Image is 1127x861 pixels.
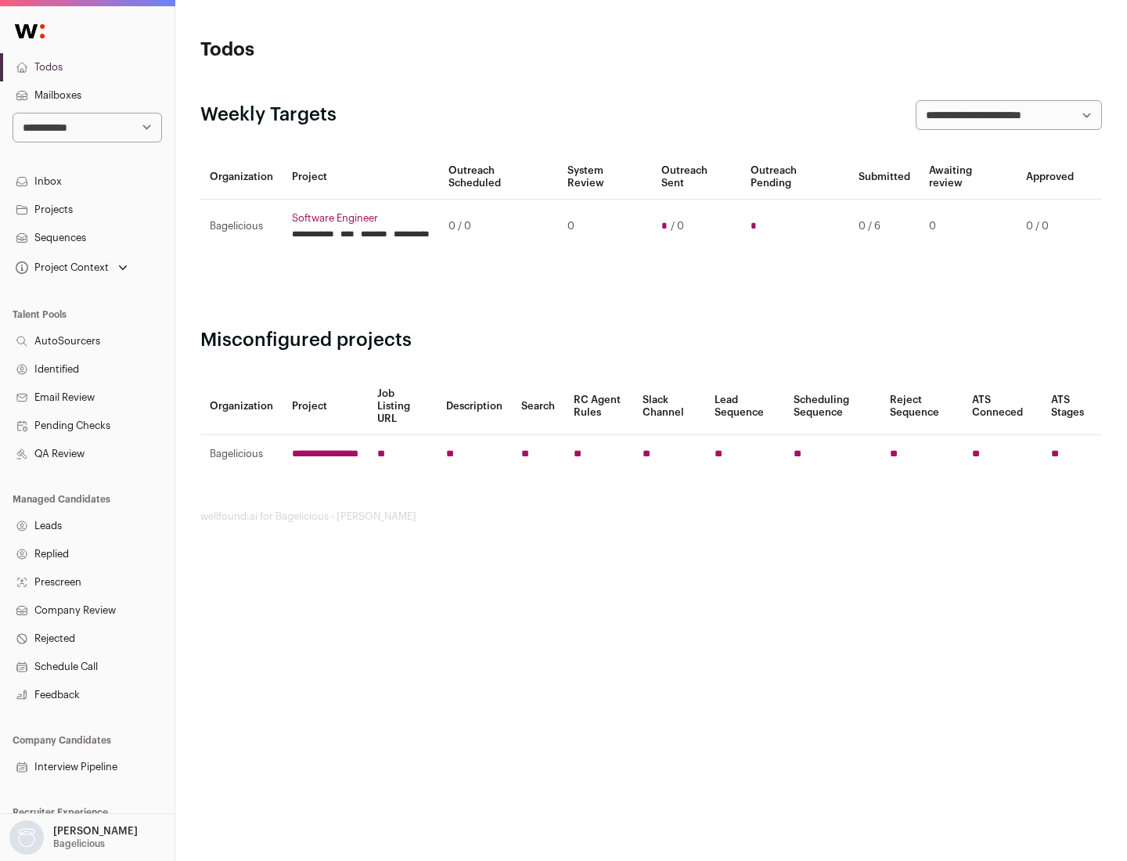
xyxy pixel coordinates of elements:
[671,220,684,232] span: / 0
[880,378,963,435] th: Reject Sequence
[741,155,848,200] th: Outreach Pending
[200,328,1102,353] h2: Misconfigured projects
[292,212,430,225] a: Software Engineer
[9,820,44,855] img: nopic.png
[1017,155,1083,200] th: Approved
[1017,200,1083,254] td: 0 / 0
[6,820,141,855] button: Open dropdown
[784,378,880,435] th: Scheduling Sequence
[920,155,1017,200] th: Awaiting review
[200,155,283,200] th: Organization
[705,378,784,435] th: Lead Sequence
[439,155,558,200] th: Outreach Scheduled
[558,200,651,254] td: 0
[283,378,368,435] th: Project
[512,378,564,435] th: Search
[849,155,920,200] th: Submitted
[200,435,283,474] td: Bagelicious
[920,200,1017,254] td: 0
[53,825,138,838] p: [PERSON_NAME]
[652,155,742,200] th: Outreach Sent
[53,838,105,850] p: Bagelicious
[558,155,651,200] th: System Review
[6,16,53,47] img: Wellfound
[437,378,512,435] th: Description
[200,378,283,435] th: Organization
[849,200,920,254] td: 0 / 6
[13,257,131,279] button: Open dropdown
[564,378,632,435] th: RC Agent Rules
[200,38,501,63] h1: Todos
[200,200,283,254] td: Bagelicious
[1042,378,1102,435] th: ATS Stages
[963,378,1041,435] th: ATS Conneced
[200,510,1102,523] footer: wellfound:ai for Bagelicious - [PERSON_NAME]
[368,378,437,435] th: Job Listing URL
[439,200,558,254] td: 0 / 0
[633,378,705,435] th: Slack Channel
[200,103,337,128] h2: Weekly Targets
[13,261,109,274] div: Project Context
[283,155,439,200] th: Project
